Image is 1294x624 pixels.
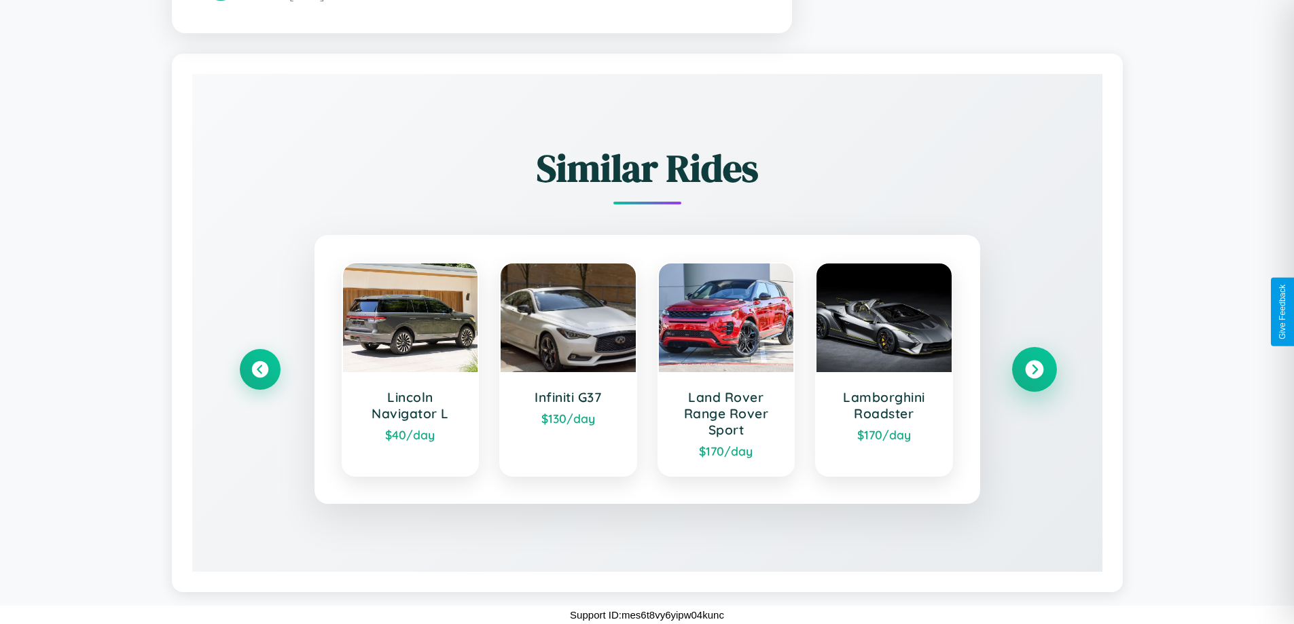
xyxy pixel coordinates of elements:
h3: Infiniti G37 [514,389,622,405]
h3: Land Rover Range Rover Sport [672,389,780,438]
h2: Similar Rides [240,142,1055,194]
a: Lincoln Navigator L$40/day [342,262,480,477]
a: Lamborghini Roadster$170/day [815,262,953,477]
h3: Lincoln Navigator L [357,389,465,422]
div: $ 170 /day [830,427,938,442]
a: Infiniti G37$130/day [499,262,637,477]
p: Support ID: mes6t8vy6yipw04kunc [570,606,724,624]
h3: Lamborghini Roadster [830,389,938,422]
div: Give Feedback [1278,285,1287,339]
div: $ 40 /day [357,427,465,442]
div: $ 170 /day [672,443,780,458]
div: $ 130 /day [514,411,622,426]
a: Land Rover Range Rover Sport$170/day [658,262,795,477]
